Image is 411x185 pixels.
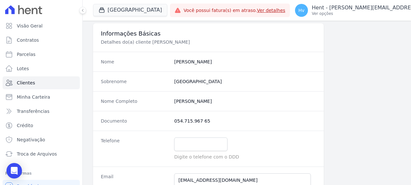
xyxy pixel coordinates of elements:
[17,136,45,143] span: Negativação
[101,59,169,65] dt: Nome
[101,30,316,38] h3: Informações Básicas
[298,8,304,13] span: Hv
[17,80,35,86] span: Clientes
[17,23,43,29] span: Visão Geral
[174,118,316,124] dd: 054.715.967 65
[3,133,80,146] a: Negativação
[174,78,316,85] dd: [GEOGRAPHIC_DATA]
[174,154,316,160] p: Digite o telefone com o DDD
[3,76,80,89] a: Clientes
[184,7,285,14] span: Você possui fatura(s) em atraso.
[17,65,29,72] span: Lotes
[6,163,22,179] div: Open Intercom Messenger
[17,94,50,100] span: Minha Carteira
[3,147,80,160] a: Troca de Arquivos
[17,151,57,157] span: Troca de Arquivos
[3,48,80,61] a: Parcelas
[3,62,80,75] a: Lotes
[174,59,316,65] dd: [PERSON_NAME]
[101,39,316,45] p: Detalhes do(a) cliente [PERSON_NAME]
[3,91,80,103] a: Minha Carteira
[3,119,80,132] a: Crédito
[17,122,33,129] span: Crédito
[3,105,80,118] a: Transferências
[3,19,80,32] a: Visão Geral
[101,98,169,104] dt: Nome Completo
[101,118,169,124] dt: Documento
[101,78,169,85] dt: Sobrenome
[93,4,167,16] button: [GEOGRAPHIC_DATA]
[3,34,80,47] a: Contratos
[17,37,39,43] span: Contratos
[101,137,169,160] dt: Telefone
[17,108,49,114] span: Transferências
[17,51,36,58] span: Parcelas
[257,8,285,13] a: Ver detalhes
[5,169,77,177] div: Plataformas
[174,98,316,104] dd: [PERSON_NAME]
